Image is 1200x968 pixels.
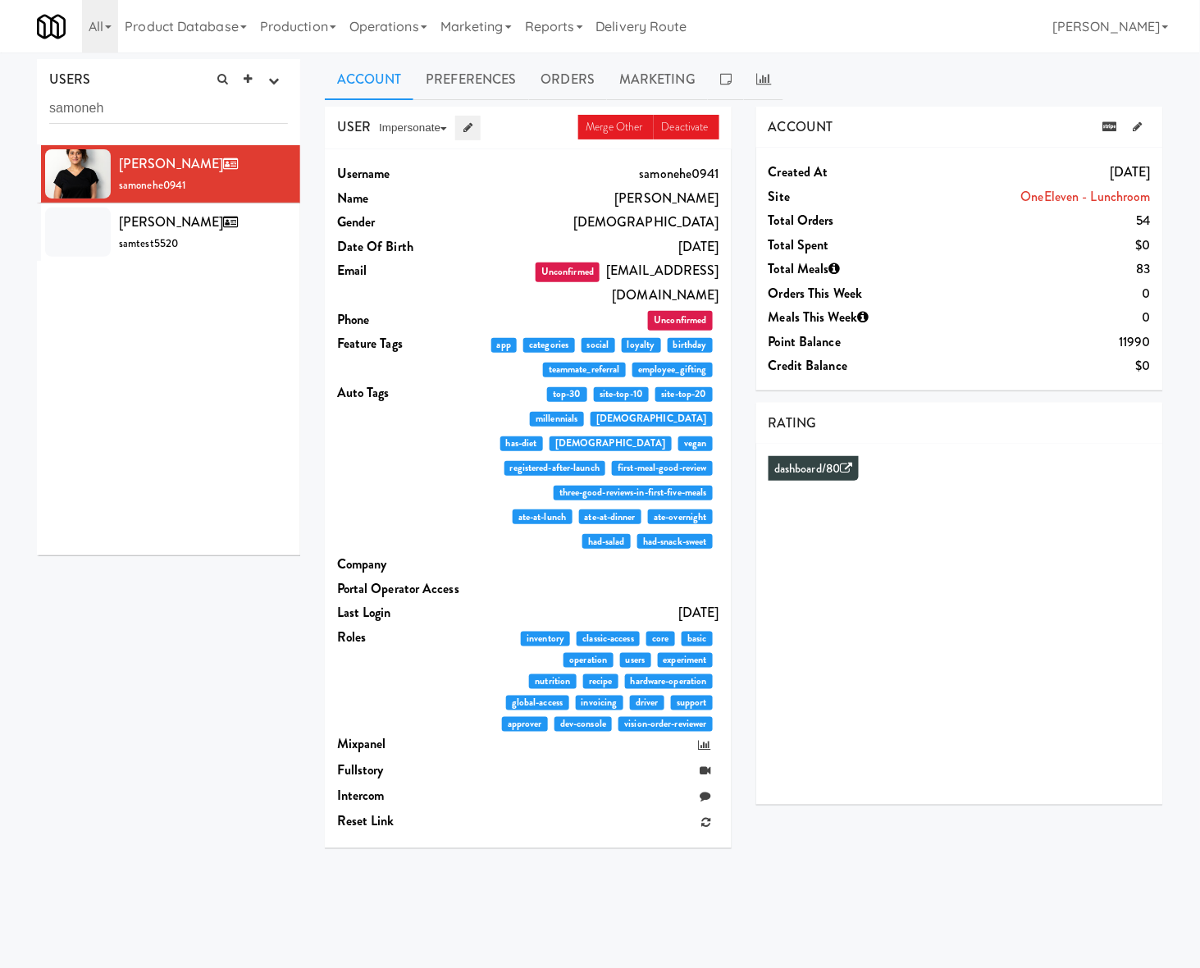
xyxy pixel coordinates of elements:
[337,117,371,136] span: USER
[490,235,719,259] dd: [DATE]
[769,330,921,354] dt: Point Balance
[37,12,66,41] img: Micromart
[490,600,719,625] dd: [DATE]
[921,160,1151,185] dd: [DATE]
[658,653,713,668] span: experiment
[523,338,574,353] span: categories
[49,70,91,89] span: USERS
[337,600,490,625] dt: Last login
[500,436,543,451] span: has-diet
[337,783,490,808] dt: Intercom
[654,115,719,139] a: Deactivate
[577,632,640,646] span: classic-access
[682,632,713,646] span: basic
[618,717,712,732] span: vision-order-reviewer
[668,338,713,353] span: birthday
[49,94,288,124] input: Search user
[337,331,490,356] dt: Feature Tags
[413,59,528,100] a: Preferences
[591,412,713,427] span: [DEMOGRAPHIC_DATA]
[37,203,300,261] li: [PERSON_NAME]samtest5520
[337,258,490,283] dt: Email
[630,696,664,710] span: driver
[563,653,613,668] span: operation
[337,810,490,834] dt: Reset link
[648,509,713,524] span: ate-overnight
[337,552,490,577] dt: Company
[371,116,455,140] button: Impersonate
[325,59,414,100] a: Account
[119,235,178,251] span: samtest5520
[769,160,921,185] dt: Created at
[119,154,244,173] span: [PERSON_NAME]
[921,208,1151,233] dd: 54
[637,534,713,549] span: had-snack-sweet
[521,632,570,646] span: inventory
[632,363,713,377] span: employee_gifting
[337,308,490,332] dt: Phone
[337,577,490,601] dt: Portal Operator Access
[774,460,852,477] a: dashboard/80
[583,674,618,689] span: recipe
[513,509,573,524] span: ate-at-lunch
[921,330,1151,354] dd: 11990
[622,338,661,353] span: loyalty
[607,59,708,100] a: Marketing
[491,338,518,353] span: app
[536,263,600,282] span: Unconfirmed
[594,387,649,402] span: site-top-10
[530,412,583,427] span: millennials
[554,717,612,732] span: dev-console
[529,674,576,689] span: nutrition
[769,117,833,136] span: ACCOUNT
[37,145,300,203] li: [PERSON_NAME]samonehe0941
[620,653,651,668] span: users
[769,354,921,378] dt: Credit Balance
[579,509,642,524] span: ate-at-dinner
[337,732,490,756] dt: Mixpanel
[921,354,1151,378] dd: $0
[490,258,719,307] dd: [EMAIL_ADDRESS][DOMAIN_NAME]
[547,387,587,402] span: top-30
[769,233,921,258] dt: Total Spent
[576,696,623,710] span: invoicing
[769,281,921,306] dt: Orders This Week
[678,436,713,451] span: vegan
[921,257,1151,281] dd: 83
[490,162,719,186] dd: samonehe0941
[612,461,713,476] span: first-meal-good-review
[582,338,615,353] span: social
[648,311,712,331] span: Unconfirmed
[337,186,490,211] dt: Name
[769,413,817,432] span: RATING
[337,235,490,259] dt: Date Of Birth
[625,674,713,689] span: hardware-operation
[655,387,712,402] span: site-top-20
[490,210,719,235] dd: [DEMOGRAPHIC_DATA]
[119,212,244,231] span: [PERSON_NAME]
[769,257,921,281] dt: Total Meals
[504,461,606,476] span: registered-after-launch
[337,210,490,235] dt: Gender
[578,115,654,139] a: Merge Other
[1021,187,1151,206] a: OneEleven - Lunchroom
[119,177,186,193] span: samonehe0941
[921,233,1151,258] dd: $0
[769,185,921,209] dt: Site
[506,696,569,710] span: global-access
[582,534,631,549] span: had-salad
[502,717,548,732] span: approver
[529,59,608,100] a: Orders
[490,186,719,211] dd: [PERSON_NAME]
[921,281,1151,306] dd: 0
[543,363,626,377] span: teammate_referral
[769,305,921,330] dt: Meals This Week
[921,305,1151,330] dd: 0
[769,208,921,233] dt: Total Orders
[671,696,713,710] span: support
[646,632,675,646] span: core
[337,381,490,405] dt: Auto Tags
[554,486,713,500] span: three-good-reviews-in-first-five-meals
[337,625,490,650] dt: Roles
[550,436,672,451] span: [DEMOGRAPHIC_DATA]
